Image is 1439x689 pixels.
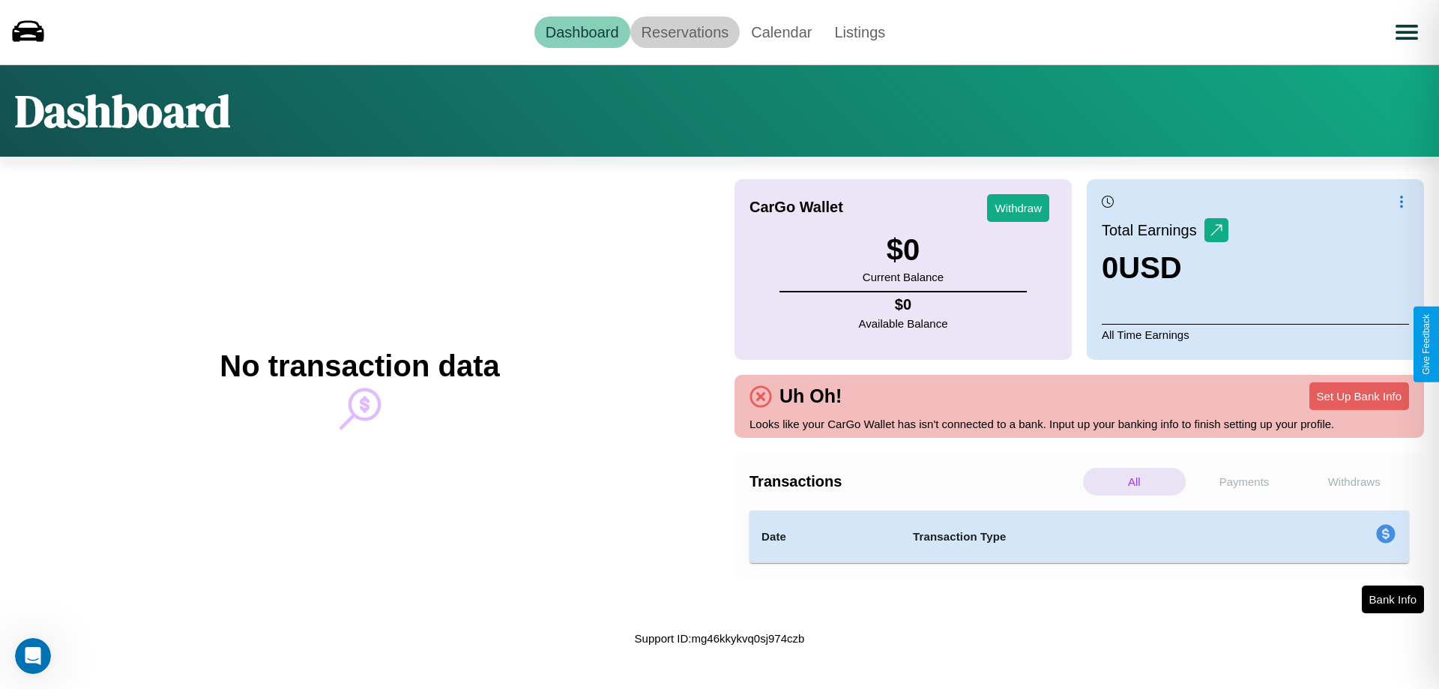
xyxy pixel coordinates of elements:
p: Current Balance [863,267,944,287]
h2: No transaction data [220,349,499,383]
h3: $ 0 [863,233,944,267]
h4: $ 0 [859,296,948,313]
h3: 0 USD [1102,251,1228,285]
p: All [1083,468,1186,496]
p: Payments [1193,468,1296,496]
h4: CarGo Wallet [749,199,843,216]
a: Reservations [630,16,740,48]
table: simple table [749,511,1409,563]
h4: Date [761,528,889,546]
button: Set Up Bank Info [1309,382,1409,410]
a: Calendar [740,16,823,48]
iframe: Intercom live chat [15,638,51,674]
p: Looks like your CarGo Wallet has isn't connected to a bank. Input up your banking info to finish ... [749,414,1409,434]
h1: Dashboard [15,80,230,142]
p: Available Balance [859,313,948,334]
p: Withdraws [1303,468,1405,496]
div: Give Feedback [1421,314,1432,375]
p: All Time Earnings [1102,324,1409,345]
button: Open menu [1386,11,1428,53]
button: Withdraw [987,194,1049,222]
a: Listings [823,16,896,48]
p: Total Earnings [1102,217,1204,244]
h4: Transactions [749,473,1079,490]
a: Dashboard [534,16,630,48]
h4: Transaction Type [913,528,1253,546]
button: Bank Info [1362,586,1424,613]
p: Support ID: mg46kkykvq0sj974czb [635,628,805,649]
h4: Uh Oh! [772,385,849,407]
